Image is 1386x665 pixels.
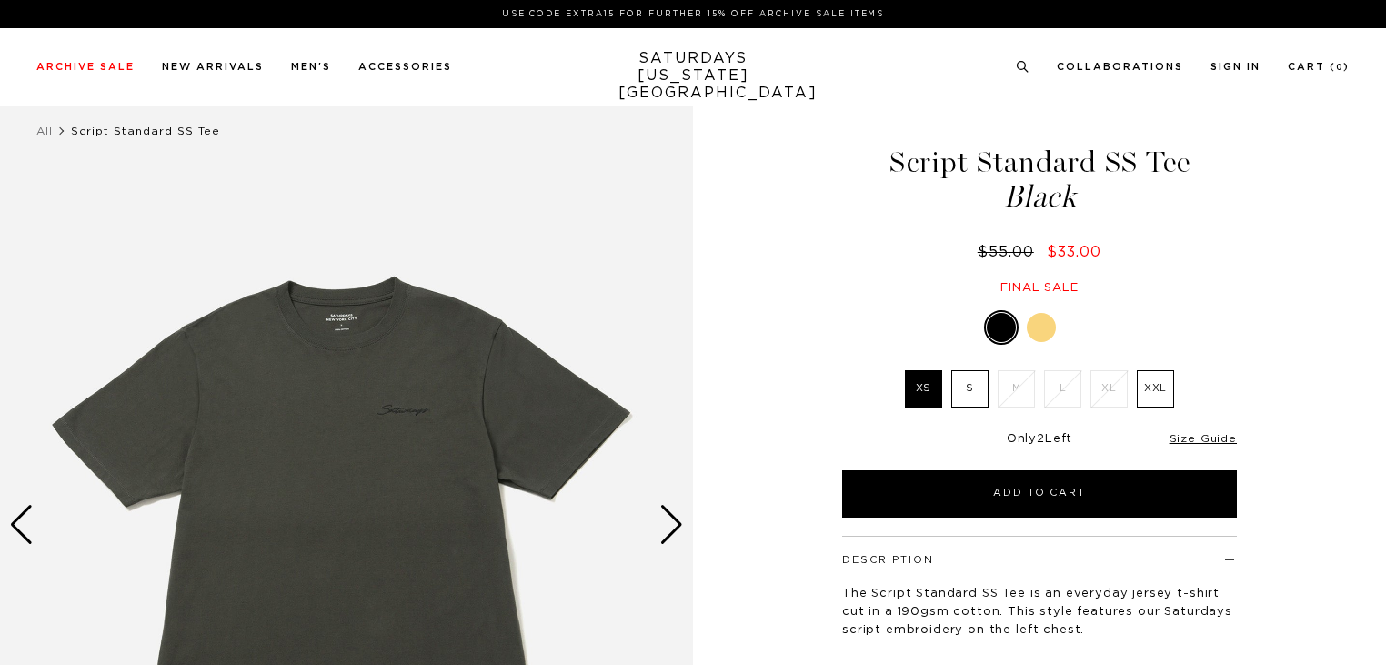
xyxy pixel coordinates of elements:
[842,432,1237,448] div: Only Left
[951,370,989,408] label: S
[358,62,452,72] a: Accessories
[842,585,1237,640] p: The Script Standard SS Tee is an everyday jersey t-shirt cut in a 190gsm cotton. This style featu...
[1057,62,1183,72] a: Collaborations
[1288,62,1350,72] a: Cart (0)
[291,62,331,72] a: Men's
[162,62,264,72] a: New Arrivals
[1336,64,1343,72] small: 0
[36,126,53,136] a: All
[618,50,768,102] a: SATURDAYS[US_STATE][GEOGRAPHIC_DATA]
[44,7,1342,21] p: Use Code EXTRA15 for Further 15% Off Archive Sale Items
[839,147,1240,212] h1: Script Standard SS Tee
[1047,245,1101,259] span: $33.00
[659,505,684,545] div: Next slide
[36,62,135,72] a: Archive Sale
[9,505,34,545] div: Previous slide
[842,470,1237,518] button: Add to Cart
[1137,370,1174,408] label: XXL
[839,280,1240,296] div: Final sale
[71,126,220,136] span: Script Standard SS Tee
[839,182,1240,212] span: Black
[842,555,934,565] button: Description
[978,245,1041,259] del: $55.00
[1210,62,1260,72] a: Sign In
[1037,433,1045,445] span: 2
[1170,433,1237,444] a: Size Guide
[905,370,942,408] label: XS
